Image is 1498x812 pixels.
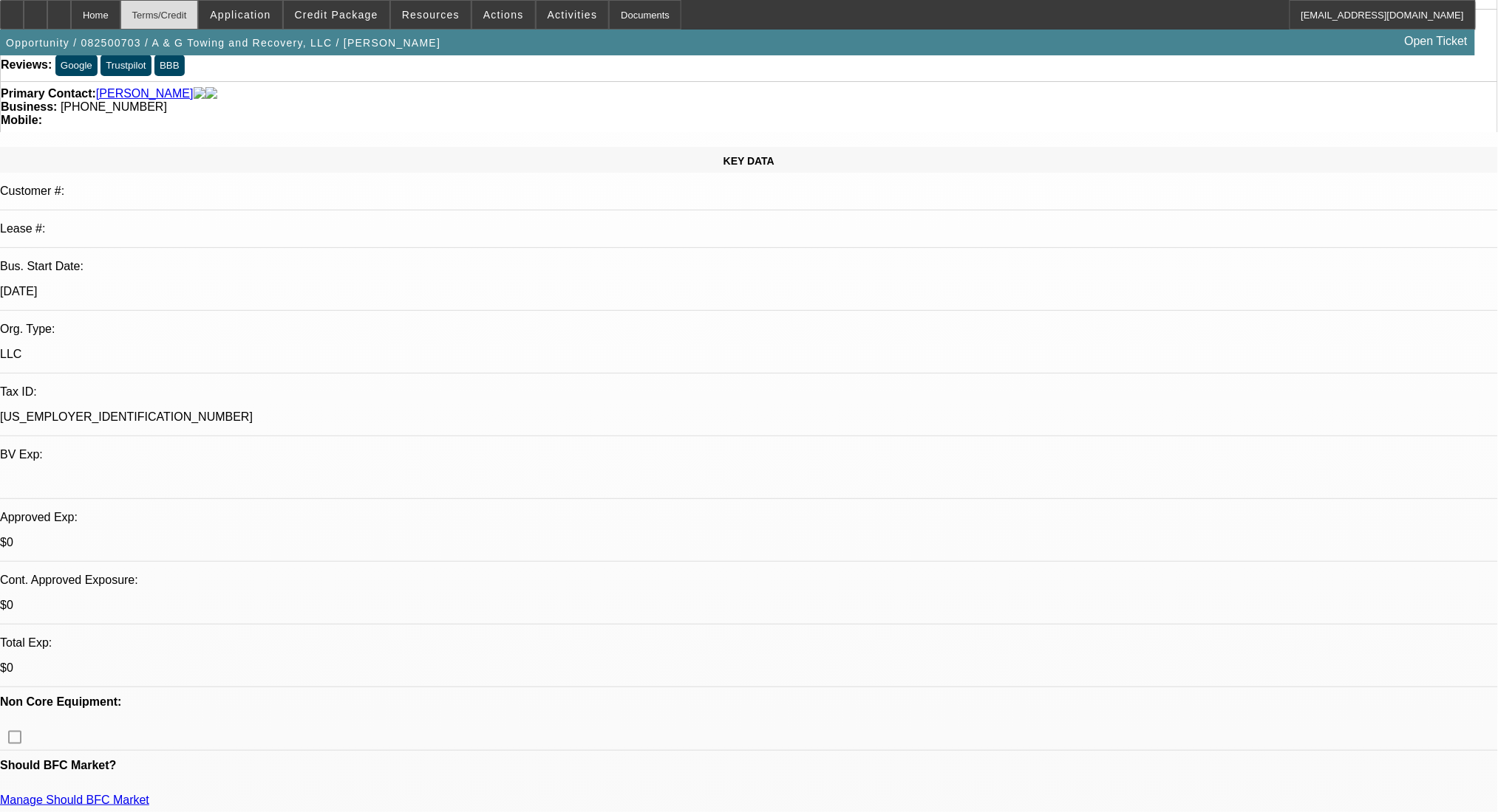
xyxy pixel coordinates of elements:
img: linkedin-icon.png [205,87,217,100]
img: facebook-icon.png [194,87,205,100]
button: Credit Package [284,1,389,29]
button: BBB [154,55,185,76]
a: Open Ticket [1399,29,1474,54]
span: Opportunity / 082500703 / A & G Towing and Recovery, LLC / [PERSON_NAME] [6,37,440,49]
button: Google [55,55,98,76]
strong: Reviews: [1,58,52,71]
span: Actions [483,9,524,21]
a: [PERSON_NAME] [96,87,194,100]
span: KEY DATA [724,155,774,167]
span: [PHONE_NUMBER] [61,100,167,113]
span: Credit Package [295,9,378,21]
button: Actions [472,1,535,29]
strong: Primary Contact: [1,87,96,100]
span: Application [210,9,270,21]
button: Application [199,1,282,29]
button: Trustpilot [101,55,151,76]
button: Resources [391,1,471,29]
span: Activities [548,9,598,21]
span: Resources [402,9,460,21]
strong: Business: [1,100,57,113]
button: Activities [537,1,609,29]
strong: Mobile: [1,114,42,126]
